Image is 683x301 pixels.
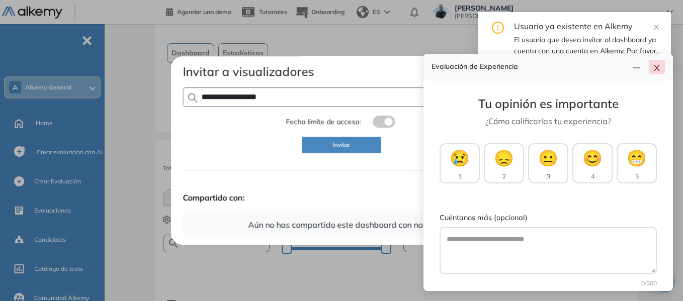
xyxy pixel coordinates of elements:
span: Fecha límite de acceso: [286,117,361,127]
span: 😢 [450,146,470,170]
span: line [633,64,641,72]
button: 😢1 [440,143,480,183]
span: 3 [547,172,550,181]
span: close [653,64,661,72]
div: Usuario ya existente en Alkemy [514,20,659,32]
label: Cuéntanos más (opcional) [440,213,657,224]
h3: Tu opinión es importante [440,96,657,111]
span: 1 [458,172,462,181]
span: 😐 [538,146,558,170]
div: 0 /500 [440,279,657,288]
p: Aún no has compartido este dashboard con nadie [248,219,435,231]
button: 😊4 [572,143,613,183]
span: 😁 [627,146,647,170]
span: Invitar [333,140,351,150]
div: El usuario que desea invitar al dashboard ya cuenta con una cuenta en Alkemy. Por favor, ingrese ... [514,34,659,67]
p: ¿Cómo calificarías tu experiencia? [440,115,657,127]
span: exclamation-circle [492,20,504,34]
h4: Invitar a visualizadores [183,64,500,79]
span: 2 [502,172,506,181]
h4: Evaluación de Experiencia [432,62,629,71]
button: line [629,60,645,74]
button: Invitar [302,137,381,153]
span: 5 [635,172,639,181]
span: close [653,24,660,31]
span: 😞 [494,146,514,170]
button: 😞2 [484,143,524,183]
span: 4 [591,172,594,181]
span: 😊 [582,146,603,170]
button: 😁5 [617,143,657,183]
button: close [649,60,665,74]
strong: Compartido con: [183,191,500,204]
button: 😐3 [528,143,568,183]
